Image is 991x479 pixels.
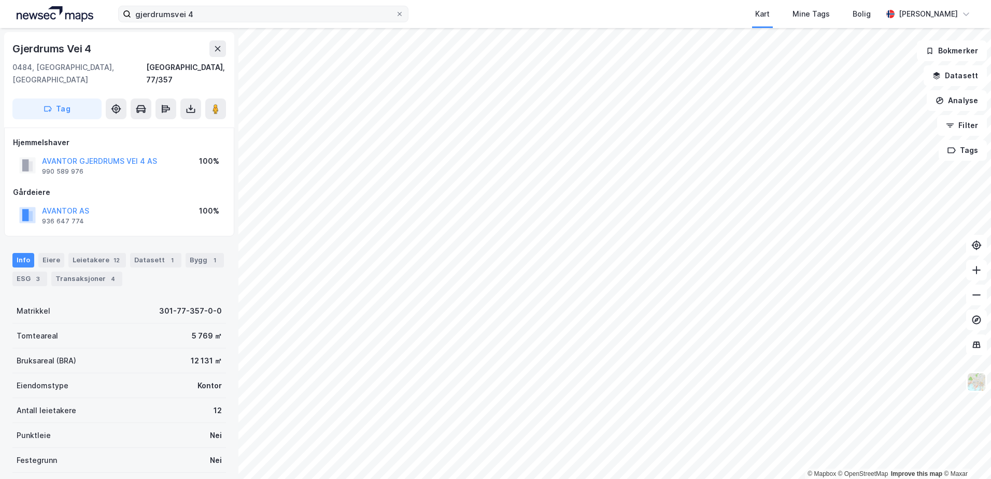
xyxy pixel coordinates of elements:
[146,61,226,86] div: [GEOGRAPHIC_DATA], 77/357
[51,272,122,286] div: Transaksjoner
[927,90,987,111] button: Analyse
[17,454,57,467] div: Festegrunn
[17,355,76,367] div: Bruksareal (BRA)
[210,429,222,442] div: Nei
[937,115,987,136] button: Filter
[13,136,225,149] div: Hjemmelshaver
[12,272,47,286] div: ESG
[68,253,126,267] div: Leietakere
[191,355,222,367] div: 12 131 ㎡
[197,379,222,392] div: Kontor
[17,429,51,442] div: Punktleie
[33,274,43,284] div: 3
[209,255,220,265] div: 1
[159,305,222,317] div: 301-77-357-0-0
[12,253,34,267] div: Info
[42,167,83,176] div: 990 589 976
[838,470,888,477] a: OpenStreetMap
[199,155,219,167] div: 100%
[808,470,836,477] a: Mapbox
[891,470,942,477] a: Improve this map
[12,40,93,57] div: Gjerdrums Vei 4
[111,255,122,265] div: 12
[17,305,50,317] div: Matrikkel
[38,253,64,267] div: Eiere
[131,6,395,22] input: Søk på adresse, matrikkel, gårdeiere, leietakere eller personer
[899,8,958,20] div: [PERSON_NAME]
[167,255,177,265] div: 1
[917,40,987,61] button: Bokmerker
[939,140,987,161] button: Tags
[939,429,991,479] iframe: Chat Widget
[108,274,118,284] div: 4
[42,217,84,226] div: 936 647 774
[12,61,146,86] div: 0484, [GEOGRAPHIC_DATA], [GEOGRAPHIC_DATA]
[853,8,871,20] div: Bolig
[792,8,830,20] div: Mine Tags
[192,330,222,342] div: 5 769 ㎡
[13,186,225,199] div: Gårdeiere
[17,330,58,342] div: Tomteareal
[17,404,76,417] div: Antall leietakere
[210,454,222,467] div: Nei
[17,6,93,22] img: logo.a4113a55bc3d86da70a041830d287a7e.svg
[186,253,224,267] div: Bygg
[755,8,770,20] div: Kart
[199,205,219,217] div: 100%
[17,379,68,392] div: Eiendomstype
[924,65,987,86] button: Datasett
[214,404,222,417] div: 12
[12,98,102,119] button: Tag
[130,253,181,267] div: Datasett
[967,372,986,392] img: Z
